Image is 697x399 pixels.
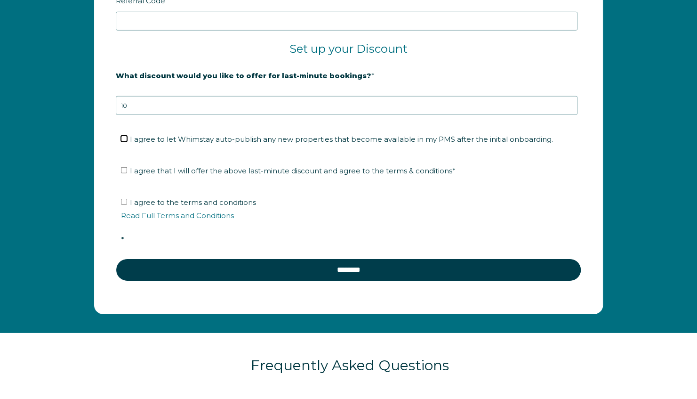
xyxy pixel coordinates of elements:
[130,166,456,175] span: I agree that I will offer the above last-minute discount and agree to the terms & conditions
[121,136,127,142] input: I agree to let Whimstay auto-publish any new properties that become available in my PMS after the...
[121,167,127,173] input: I agree that I will offer the above last-minute discount and agree to the terms & conditions*
[251,357,449,374] span: Frequently Asked Questions
[121,211,234,220] a: Read Full Terms and Conditions
[121,199,127,205] input: I agree to the terms and conditionsRead Full Terms and Conditions*
[116,87,263,95] strong: 20% is recommended, minimum of 10%
[130,135,553,144] span: I agree to let Whimstay auto-publish any new properties that become available in my PMS after the...
[289,42,408,56] span: Set up your Discount
[116,71,371,80] strong: What discount would you like to offer for last-minute bookings?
